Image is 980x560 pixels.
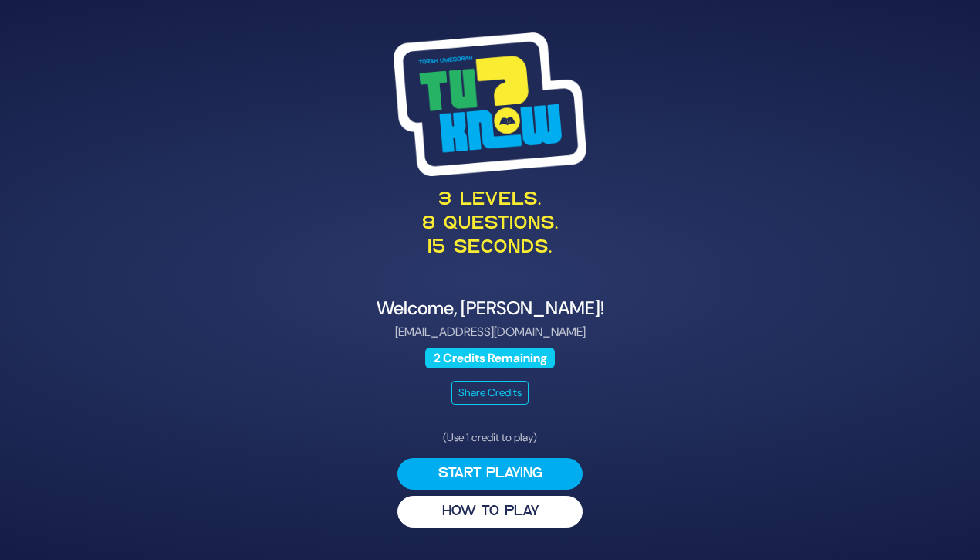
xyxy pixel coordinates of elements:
[397,496,583,528] button: HOW TO PLAY
[394,32,586,176] img: Tournament Logo
[397,458,583,490] button: Start Playing
[397,429,583,446] p: (Use 1 credit to play)
[113,323,867,341] p: [EMAIL_ADDRESS][DOMAIN_NAME]
[113,297,867,320] h4: Welcome, [PERSON_NAME]!
[451,381,529,405] button: Share Credits
[425,348,555,368] span: 2 Credits Remaining
[113,188,867,261] p: 3 levels. 8 questions. 15 seconds.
